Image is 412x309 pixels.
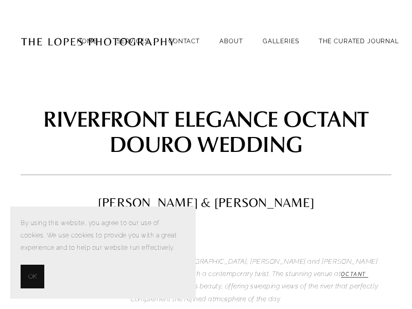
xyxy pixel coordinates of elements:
[21,217,185,254] p: By using this website, you agree to our use of cookies. We use cookies to provide you with a grea...
[56,282,380,302] em: combines modern sophistication with nature’s beauty, offering sweeping views of the river that pe...
[168,34,200,48] a: Contact
[219,34,243,48] a: ABOUT
[21,196,391,209] h2: [PERSON_NAME] & [PERSON_NAME]
[28,270,37,283] span: OK
[21,106,391,156] h1: RIVERFRONT ELEGANCE OCTANT DOURO WEDDING
[10,207,196,299] section: Cookie banner
[21,265,44,288] button: OK
[35,257,380,278] em: Set against the breathtaking backdrop of the [GEOGRAPHIC_DATA], [PERSON_NAME] and [PERSON_NAME] w...
[117,38,149,45] a: SERVICES
[319,34,399,48] a: THE CURATED JOURNAL
[263,34,299,48] a: GALLERIES
[77,34,97,48] a: Home
[21,16,175,66] img: Portugal Wedding Photographer | The Lopes Photography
